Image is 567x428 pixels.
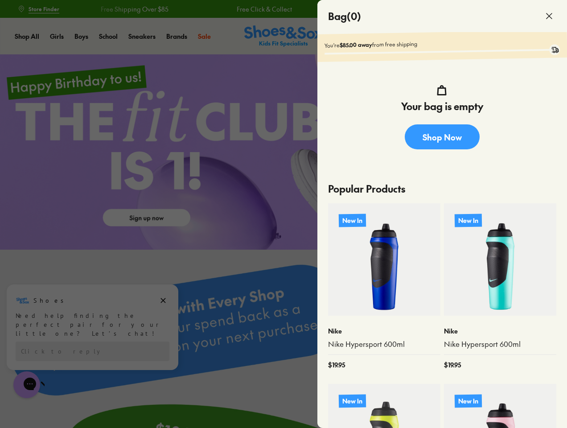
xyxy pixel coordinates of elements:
[444,203,556,316] a: New In
[328,339,440,349] a: Nike Hypersport 600ml
[328,326,440,336] p: Nike
[401,99,483,114] h4: Your bag is empty
[325,37,560,49] p: You're from free shipping
[4,3,31,30] button: Close gorgias live chat
[339,394,366,407] p: New In
[455,214,482,227] p: New In
[455,394,482,407] p: New In
[7,10,178,55] div: Message from Shoes. Need help finding the perfect pair for your little one? Let’s chat!
[16,10,30,25] img: Shoes logo
[16,58,169,78] div: Reply to the campaigns
[7,1,178,87] div: Campaign message
[157,11,169,24] button: Dismiss campaign
[328,360,345,370] span: $ 19.95
[33,13,69,22] h3: Shoes
[444,339,556,349] a: Nike Hypersport 600ml
[16,28,169,55] div: Need help finding the perfect pair for your little one? Let’s chat!
[339,214,366,227] p: New In
[405,124,480,149] a: Shop Now
[328,174,556,203] p: Popular Products
[328,203,440,316] a: New In
[340,41,372,49] b: $85.00 away
[328,9,361,24] h4: Bag ( 0 )
[444,326,556,336] p: Nike
[444,360,461,370] span: $ 19.95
